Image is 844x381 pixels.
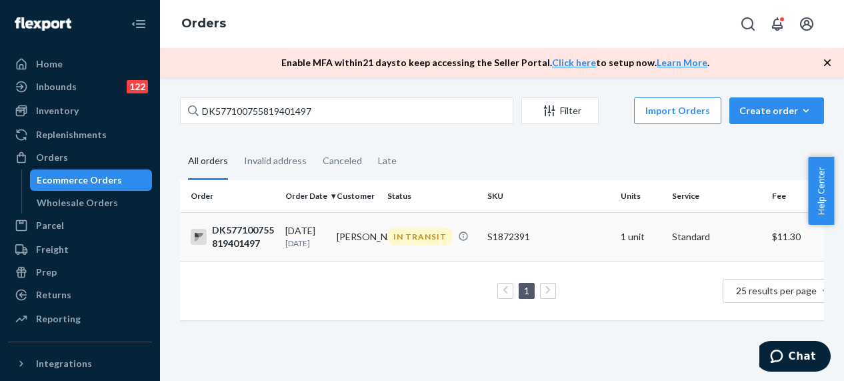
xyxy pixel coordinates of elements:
[281,56,709,69] p: Enable MFA within 21 days to keep accessing the Seller Portal. to setup now. .
[244,143,307,178] div: Invalid address
[387,228,453,246] div: IN TRANSIT
[735,11,761,37] button: Open Search Box
[280,180,331,212] th: Order Date
[36,219,64,232] div: Parcel
[337,190,377,202] div: Customer
[8,239,152,260] a: Freight
[36,128,107,141] div: Replenishments
[482,180,615,212] th: SKU
[127,80,148,93] div: 122
[382,180,482,212] th: Status
[657,57,707,68] a: Learn More
[672,230,761,244] p: Standard
[36,357,92,370] div: Integrations
[8,284,152,306] a: Returns
[8,124,152,145] a: Replenishments
[8,53,152,75] a: Home
[285,224,326,249] div: [DATE]
[764,11,791,37] button: Open notifications
[125,11,152,37] button: Close Navigation
[759,341,831,374] iframe: Opens a widget where you can chat to one of our agents
[8,353,152,374] button: Integrations
[8,76,152,97] a: Inbounds122
[180,97,513,124] input: Search orders
[615,212,667,261] td: 1 unit
[36,80,77,93] div: Inbounds
[736,285,817,296] span: 25 results per page
[36,312,81,326] div: Reporting
[522,104,598,117] div: Filter
[8,215,152,236] a: Parcel
[191,224,275,250] div: DK577100755819401497
[15,17,71,31] img: Flexport logo
[36,266,57,279] div: Prep
[37,196,118,210] div: Wholesale Orders
[8,308,152,330] a: Reporting
[739,104,814,117] div: Create order
[793,11,820,37] button: Open account menu
[181,16,226,31] a: Orders
[634,97,721,124] button: Import Orders
[285,238,326,249] p: [DATE]
[667,180,767,212] th: Service
[36,104,79,117] div: Inventory
[378,143,397,178] div: Late
[8,262,152,283] a: Prep
[521,97,599,124] button: Filter
[487,230,610,244] div: S1872391
[36,57,63,71] div: Home
[323,143,362,178] div: Canceled
[729,97,824,124] button: Create order
[36,151,68,164] div: Orders
[37,173,122,187] div: Ecommerce Orders
[36,243,69,256] div: Freight
[36,288,71,302] div: Returns
[521,285,532,296] a: Page 1 is your current page
[188,143,228,180] div: All orders
[331,212,383,261] td: [PERSON_NAME]
[30,192,153,214] a: Wholesale Orders
[615,180,667,212] th: Units
[171,5,237,43] ol: breadcrumbs
[30,169,153,191] a: Ecommerce Orders
[552,57,596,68] a: Click here
[808,157,834,225] button: Help Center
[180,180,280,212] th: Order
[8,100,152,121] a: Inventory
[8,147,152,168] a: Orders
